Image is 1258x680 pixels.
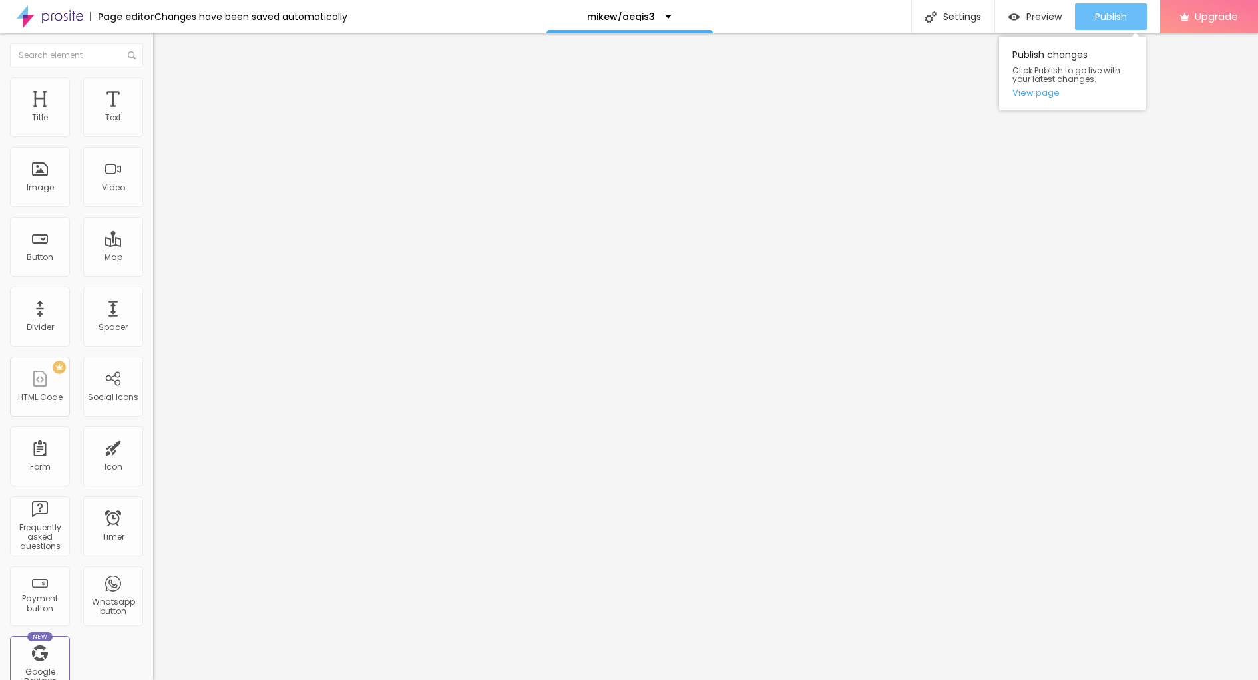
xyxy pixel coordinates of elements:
div: Image [27,183,54,192]
p: mikew/aegis3 [587,12,655,21]
div: Whatsapp button [87,597,139,617]
div: Timer [102,532,124,542]
div: New [27,632,53,641]
div: Divider [27,323,54,332]
div: Text [105,113,121,122]
div: Social Icons [88,393,138,402]
div: Page editor [90,12,154,21]
div: Map [105,253,122,262]
span: Preview [1026,11,1062,22]
div: Button [27,253,53,262]
img: view-1.svg [1008,11,1020,23]
button: Preview [995,3,1075,30]
img: Icone [925,11,937,23]
div: Changes have been saved automatically [154,12,347,21]
div: Icon [105,462,122,472]
a: View page [1012,88,1132,97]
span: Publish [1095,11,1127,22]
span: Click Publish to go live with your latest changes. [1012,66,1132,83]
div: HTML Code [18,393,63,402]
div: Video [102,183,125,192]
div: Title [32,113,48,122]
div: Frequently asked questions [13,523,66,552]
span: Upgrade [1195,11,1238,22]
div: Payment button [13,594,66,613]
div: Form [30,462,51,472]
input: Search element [10,43,143,67]
button: Publish [1075,3,1147,30]
img: Icone [128,51,136,59]
div: Spacer [99,323,128,332]
div: Publish changes [999,37,1146,110]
